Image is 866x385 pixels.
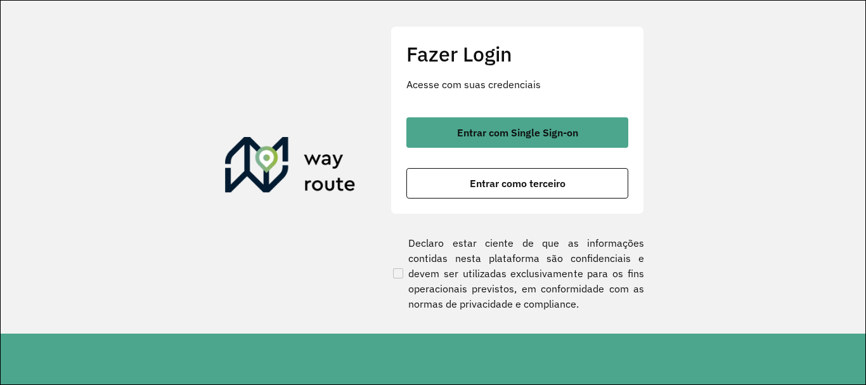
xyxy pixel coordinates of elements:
p: Acesse com suas credenciais [406,77,628,92]
span: Entrar como terceiro [470,178,565,188]
button: button [406,168,628,199]
span: Entrar com Single Sign-on [457,127,578,138]
img: Roteirizador AmbevTech [225,137,356,198]
h2: Fazer Login [406,42,628,66]
button: button [406,117,628,148]
label: Declaro estar ciente de que as informações contidas nesta plataforma são confidenciais e devem se... [391,235,644,311]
